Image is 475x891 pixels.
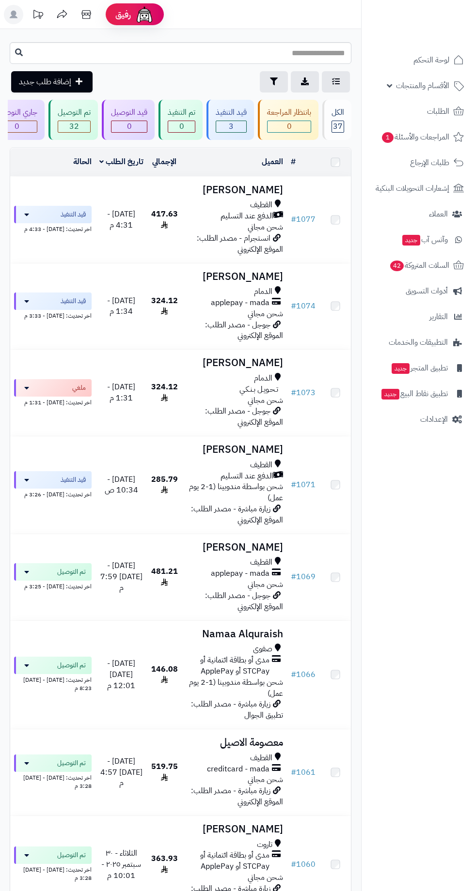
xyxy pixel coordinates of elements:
[107,381,135,404] span: [DATE] - 1:31 م
[100,560,142,594] span: [DATE] - [DATE] 7:59 م
[389,336,448,349] span: التطبيقات والخدمات
[168,121,195,132] span: 0
[291,859,316,870] a: #1060
[14,397,92,407] div: اخر تحديث: [DATE] - 1:31 م
[107,295,135,318] span: [DATE] - 1:34 م
[291,300,316,312] a: #1074
[429,207,448,221] span: العملاء
[58,121,90,132] span: 32
[107,658,135,691] span: [DATE] - [DATE] 12:01 م
[367,177,469,200] a: إشعارات التحويلات البنكية
[262,156,283,168] a: العميل
[101,847,141,881] span: الثلاثاء - ٣٠ سبتمبر ٢٠٢٥ - 10:01 م
[380,387,448,400] span: تطبيق نقاط البيع
[291,669,316,680] a: #1066
[427,105,449,118] span: الطلبات
[186,824,284,835] h3: [PERSON_NAME]
[58,107,91,118] div: تم التوصيل
[151,208,178,231] span: 417.63
[381,132,394,143] span: 1
[105,474,138,496] span: [DATE] - 10:34 ص
[381,389,399,399] span: جديد
[291,571,316,583] a: #1069
[151,853,178,876] span: 363.93
[152,156,176,168] a: الإجمالي
[72,383,86,393] span: ملغي
[189,481,283,504] span: شحن بواسطة مندوبينا (1-2 يوم عمل)
[367,125,469,149] a: المراجعات والأسئلة1
[115,9,131,20] span: رفيق
[367,151,469,174] a: طلبات الإرجاع
[186,271,284,282] h3: [PERSON_NAME]
[205,319,283,342] span: جوجل - مصدر الطلب: الموقع الإلكتروني
[14,772,92,790] div: اخر تحديث: [DATE] - [DATE] 3:28 م
[26,5,50,27] a: تحديثات المنصة
[186,444,284,455] h3: [PERSON_NAME]
[367,408,469,431] a: الإعدادات
[73,156,92,168] a: الحالة
[186,542,284,553] h3: [PERSON_NAME]
[257,839,272,850] span: تاروت
[61,296,86,306] span: قيد التنفيذ
[221,211,273,222] span: الدفع عند التسليم
[409,7,466,28] img: logo-2.png
[291,479,316,491] a: #1071
[211,568,269,579] span: applepay - mada
[186,737,284,748] h3: معصومة الاصيل
[57,850,86,860] span: تم التوصيل
[211,297,269,308] span: applepay - mada
[221,471,273,482] span: الدفع عند التسليم
[291,214,296,225] span: #
[216,107,247,118] div: قيد التنفيذ
[291,156,296,168] a: #
[111,121,147,132] span: 0
[420,413,448,426] span: الإعدادات
[248,579,283,590] span: شحن مجاني
[401,233,448,246] span: وآتس آب
[291,300,296,312] span: #
[14,223,92,233] div: اخر تحديث: [DATE] - 4:33 م
[191,503,283,526] span: زيارة مباشرة - مصدر الطلب: الموقع الإلكتروني
[392,363,410,374] span: جديد
[253,644,272,655] span: صفوى
[291,859,296,870] span: #
[429,310,448,323] span: التقارير
[186,629,284,640] h3: Namaa Alquraish
[186,655,270,677] span: مدى أو بطاقة ائتمانية أو STCPay أو ApplePay
[367,305,469,328] a: التقارير
[250,753,272,764] span: القطيف
[332,121,344,132] span: 37
[61,210,86,219] span: قيد التنفيذ
[151,663,178,686] span: 146.08
[111,107,147,118] div: قيد التوصيل
[11,71,93,92] a: إضافة طلب جديد
[367,228,469,251] a: وآتس آبجديد
[389,259,449,272] span: السلات المتروكة
[14,864,92,882] div: اخر تحديث: [DATE] - [DATE] 3:28 م
[216,121,246,132] div: 3
[291,214,316,225] a: #1077
[320,100,353,140] a: الكل37
[376,182,449,195] span: إشعارات التحويلات البنكية
[291,767,316,778] a: #1061
[205,590,283,613] span: جوجل - مصدر الطلب: الموقع الإلكتروني
[250,460,272,471] span: القطيف
[291,669,296,680] span: #
[268,121,311,132] span: 0
[19,76,71,88] span: إضافة طلب جديد
[367,356,469,380] a: تطبيق المتجرجديد
[100,100,157,140] a: قيد التوصيل 0
[14,674,92,692] div: اخر تحديث: [DATE] - [DATE] 8:23 م
[151,295,178,318] span: 324.12
[410,156,449,169] span: طلبات الإرجاع
[151,474,178,496] span: 285.79
[396,79,449,92] span: الأقسام والمنتجات
[248,774,283,785] span: شحن مجاني
[168,107,195,118] div: تم التنفيذ
[267,107,311,118] div: بانتظار المراجعة
[291,767,296,778] span: #
[14,489,92,499] div: اخر تحديث: [DATE] - 3:26 م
